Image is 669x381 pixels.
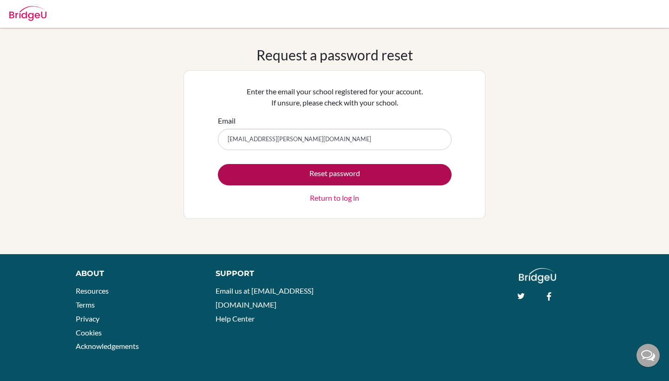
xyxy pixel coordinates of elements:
div: Support [216,268,325,279]
p: Enter the email your school registered for your account. If unsure, please check with your school. [218,86,452,108]
img: Bridge-U [9,6,46,21]
a: Terms [76,300,95,309]
span: Help [21,7,40,15]
button: Reset password [218,164,452,185]
img: logo_white@2x-f4f0deed5e89b7ecb1c2cc34c3e3d731f90f0f143d5ea2071677605dd97b5244.png [519,268,557,283]
a: Resources [76,286,109,295]
a: Privacy [76,314,99,323]
a: Cookies [76,328,102,337]
h1: Request a password reset [256,46,413,63]
div: About [76,268,195,279]
a: Acknowledgements [76,342,139,350]
a: Return to log in [310,192,359,204]
label: Email [218,115,236,126]
a: Email us at [EMAIL_ADDRESS][DOMAIN_NAME] [216,286,314,309]
a: Help Center [216,314,255,323]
